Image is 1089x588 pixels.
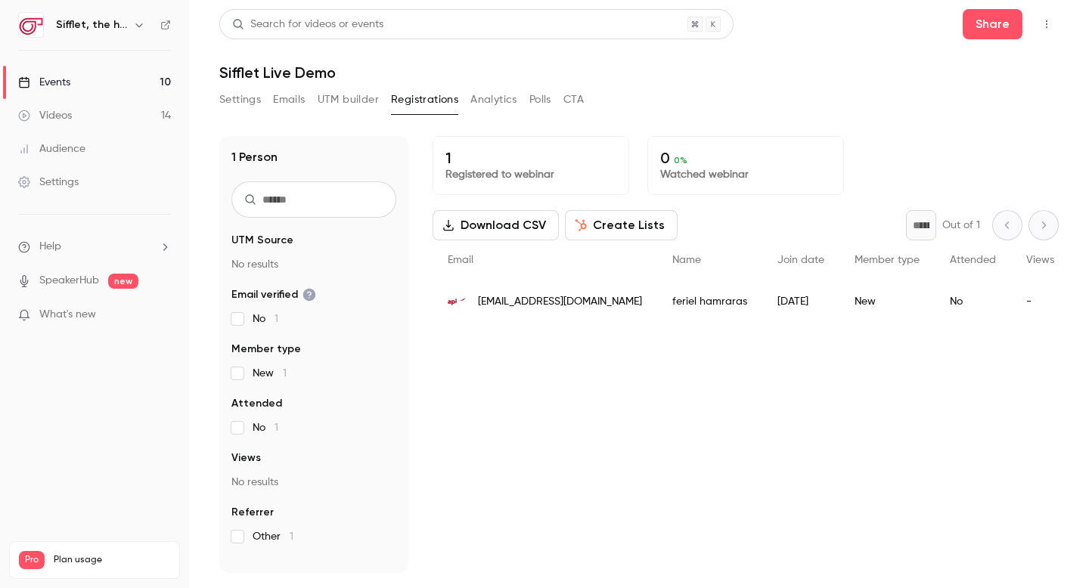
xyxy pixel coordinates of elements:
[657,280,762,323] div: feriel hamraras
[231,396,282,411] span: Attended
[231,257,396,272] p: No results
[219,63,1059,82] h1: Sifflet Live Demo
[231,233,293,248] span: UTM Source
[660,149,831,167] p: 0
[433,210,559,240] button: Download CSV
[18,141,85,156] div: Audience
[18,75,70,90] div: Events
[219,88,261,112] button: Settings
[448,255,473,265] span: Email
[231,475,396,490] p: No results
[478,294,642,310] span: [EMAIL_ADDRESS][DOMAIN_NAME]
[232,17,383,32] div: Search for videos or events
[855,255,920,265] span: Member type
[318,88,379,112] button: UTM builder
[18,175,79,190] div: Settings
[963,9,1022,39] button: Share
[108,274,138,289] span: new
[39,239,61,255] span: Help
[231,148,278,166] h1: 1 Person
[762,280,839,323] div: [DATE]
[253,529,293,544] span: Other
[777,255,824,265] span: Join date
[231,233,396,544] section: facet-groups
[674,155,687,166] span: 0 %
[253,311,278,326] span: No
[253,420,278,435] span: No
[54,554,170,566] span: Plan usage
[290,531,293,542] span: 1
[950,255,996,265] span: Attended
[231,450,261,466] span: Views
[445,167,616,182] p: Registered to webinar
[275,422,278,433] span: 1
[39,307,96,323] span: What's new
[839,280,935,323] div: New
[563,88,584,112] button: CTA
[448,292,466,311] img: api.ch
[565,210,678,240] button: Create Lists
[231,505,274,520] span: Referrer
[391,88,458,112] button: Registrations
[470,88,517,112] button: Analytics
[660,167,831,182] p: Watched webinar
[672,255,701,265] span: Name
[39,273,99,289] a: SpeakerHub
[935,280,1011,323] div: No
[529,88,551,112] button: Polls
[1026,255,1054,265] span: Views
[1011,280,1069,323] div: -
[153,308,171,322] iframe: Noticeable Trigger
[231,287,316,302] span: Email verified
[445,149,616,167] p: 1
[18,239,171,255] li: help-dropdown-opener
[942,218,980,233] p: Out of 1
[273,88,305,112] button: Emails
[56,17,127,32] h6: Sifflet, the holistic data observability platform
[283,368,287,379] span: 1
[19,551,45,569] span: Pro
[18,108,72,123] div: Videos
[19,13,43,37] img: Sifflet, the holistic data observability platform
[275,314,278,324] span: 1
[253,366,287,381] span: New
[231,342,301,357] span: Member type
